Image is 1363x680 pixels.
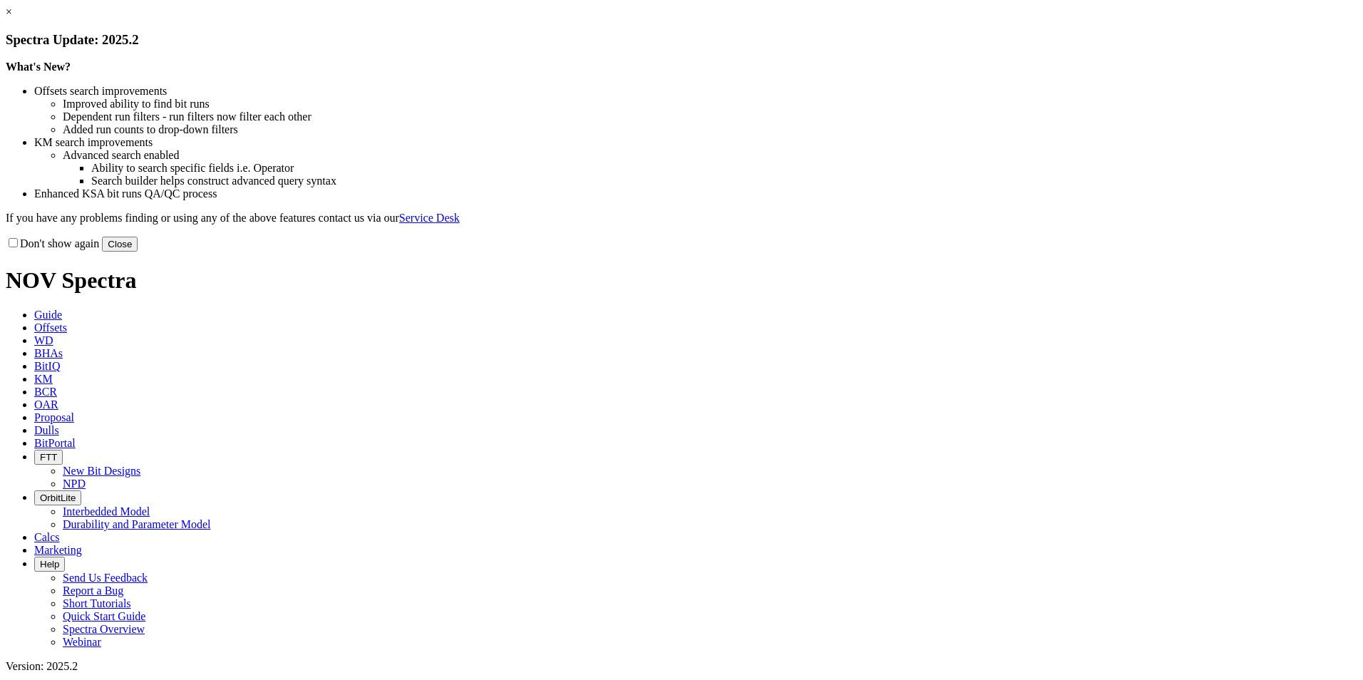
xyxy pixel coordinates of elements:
span: WD [34,334,53,346]
li: Offsets search improvements [34,85,1357,98]
h1: NOV Spectra [6,267,1357,294]
a: New Bit Designs [63,465,140,477]
strong: What's New? [6,61,71,73]
li: Dependent run filters - run filters now filter each other [63,110,1357,123]
span: BitPortal [34,437,76,449]
a: Interbedded Model [63,505,150,517]
span: FTT [40,452,57,463]
h3: Spectra Update: 2025.2 [6,32,1357,48]
a: Durability and Parameter Model [63,518,211,530]
input: Don't show again [9,238,18,247]
label: Don't show again [6,237,99,249]
a: Service Desk [399,212,460,224]
span: Marketing [34,544,82,556]
a: Webinar [63,636,101,648]
li: KM search improvements [34,136,1357,149]
button: Close [102,237,138,252]
a: Send Us Feedback [63,572,148,584]
li: Ability to search specific fields i.e. Operator [91,162,1357,175]
a: Spectra Overview [63,623,145,635]
li: Search builder helps construct advanced query syntax [91,175,1357,187]
span: Calcs [34,531,60,543]
li: Improved ability to find bit runs [63,98,1357,110]
li: Advanced search enabled [63,149,1357,162]
span: Help [40,559,59,570]
a: NPD [63,478,86,490]
a: Short Tutorials [63,597,131,609]
span: Proposal [34,411,74,423]
span: BCR [34,386,57,398]
span: KM [34,373,53,385]
span: OrbitLite [40,493,76,503]
a: × [6,6,12,18]
span: Offsets [34,321,67,334]
li: Added run counts to drop-down filters [63,123,1357,136]
span: OAR [34,398,58,411]
span: Guide [34,309,62,321]
span: BHAs [34,347,63,359]
li: Enhanced KSA bit runs QA/QC process [34,187,1357,200]
span: BitIQ [34,360,60,372]
a: Quick Start Guide [63,610,145,622]
div: Version: 2025.2 [6,660,1357,673]
p: If you have any problems finding or using any of the above features contact us via our [6,212,1357,225]
a: Report a Bug [63,584,123,597]
span: Dulls [34,424,59,436]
